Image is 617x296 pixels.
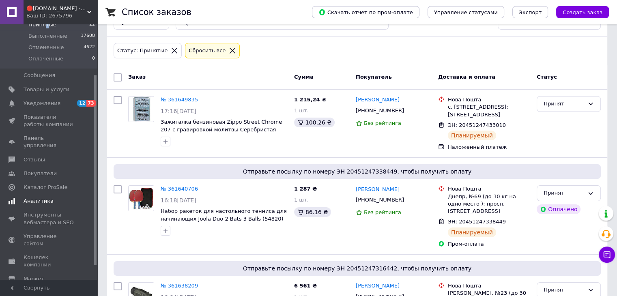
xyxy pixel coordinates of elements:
[537,74,557,80] span: Статус
[294,197,309,203] span: 1 шт.
[28,55,63,62] span: Оплаченные
[28,44,64,51] span: Отмененные
[24,170,57,177] span: Покупатели
[448,122,506,128] span: ЭН: 20451247433010
[544,286,584,294] div: Принят
[448,227,496,237] div: Планируемый
[129,97,154,122] img: Фото товару
[364,120,401,126] span: Без рейтинга
[26,5,87,12] span: 🔴WATTRA.COM.UA - дело техники...
[24,86,69,93] span: Товары и услуги
[161,97,198,103] a: № 361649835
[356,197,404,203] span: [PHONE_NUMBER]
[161,119,282,140] a: Зажигалка бензиновая Zippo Street Chrome 207 с гравировкой молитвы Серебристая (207 M) original 8088
[81,32,95,40] span: 17608
[24,197,54,205] span: Аналитика
[438,74,495,80] span: Доставка и оплата
[187,47,227,55] div: Сбросить все
[92,55,95,62] span: 0
[294,107,309,114] span: 1 шт.
[28,32,67,40] span: Выполненные
[24,114,75,128] span: Показатели работы компании
[448,103,530,118] div: с. [STREET_ADDRESS]: [STREET_ADDRESS]
[116,47,169,55] div: Статус: Принятые
[24,135,75,149] span: Панель управления
[24,211,75,226] span: Инструменты вебмастера и SEO
[356,107,404,114] span: [PHONE_NUMBER]
[428,6,504,18] button: Управление статусами
[356,186,400,193] a: [PERSON_NAME]
[24,184,67,191] span: Каталог ProSale
[448,282,530,290] div: Нова Пошта
[89,21,95,28] span: 22
[448,193,530,215] div: Днепр, №69 (до 30 кг на одно место ): просп. [STREET_ADDRESS]
[548,9,609,15] a: Создать заказ
[519,9,542,15] span: Экспорт
[544,189,584,197] div: Принят
[356,74,392,80] span: Покупатель
[599,247,615,263] button: Чат с покупателем
[537,204,580,214] div: Оплачено
[294,186,317,192] span: 1 287 ₴
[356,282,400,290] a: [PERSON_NAME]
[364,209,401,215] span: Без рейтинга
[24,156,45,163] span: Отзывы
[86,100,96,107] span: 73
[512,6,548,18] button: Экспорт
[448,240,530,248] div: Пром-оплата
[161,108,196,114] span: 17:16[DATE]
[318,9,413,16] span: Скачать отчет по пром-оплате
[294,74,314,80] span: Сумма
[26,12,97,19] div: Ваш ID: 2675796
[448,131,496,140] div: Планируемый
[294,283,317,289] span: 6 561 ₴
[128,96,154,122] a: Фото товару
[448,219,506,225] span: ЭН: 20451247338449
[24,254,75,268] span: Кошелек компании
[128,74,146,80] span: Заказ
[312,6,419,18] button: Скачать отчет по пром-оплате
[24,100,60,107] span: Уведомления
[544,100,584,108] div: Принят
[161,283,198,289] a: № 361638209
[563,9,602,15] span: Создать заказ
[24,72,55,79] span: Сообщения
[122,7,191,17] h1: Список заказов
[294,97,326,103] span: 1 215,24 ₴
[294,118,335,127] div: 100.26 ₴
[448,144,530,151] div: Наложенный платеж
[128,185,154,211] a: Фото товару
[434,9,498,15] span: Управление статусами
[161,197,196,204] span: 16:18[DATE]
[161,208,287,229] a: Набор ракеток для настольного тенниса для начинающих Joola Duo 2 Bats 3 Balls (54820) Ракетка 2 ш...
[28,21,56,28] span: Принятые
[356,96,400,104] a: [PERSON_NAME]
[294,207,331,217] div: 86.16 ₴
[161,186,198,192] a: № 361640706
[117,167,598,176] span: Отправьте посылку по номеру ЭН 20451247338449, чтобы получить оплату
[24,233,75,247] span: Управление сайтом
[117,264,598,272] span: Отправьте посылку по номеру ЭН 20451247316442, чтобы получить оплату
[448,96,530,103] div: Нова Пошта
[84,44,95,51] span: 4622
[448,185,530,193] div: Нова Пошта
[24,275,44,283] span: Маркет
[556,6,609,18] button: Создать заказ
[77,100,86,107] span: 12
[129,186,154,211] img: Фото товару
